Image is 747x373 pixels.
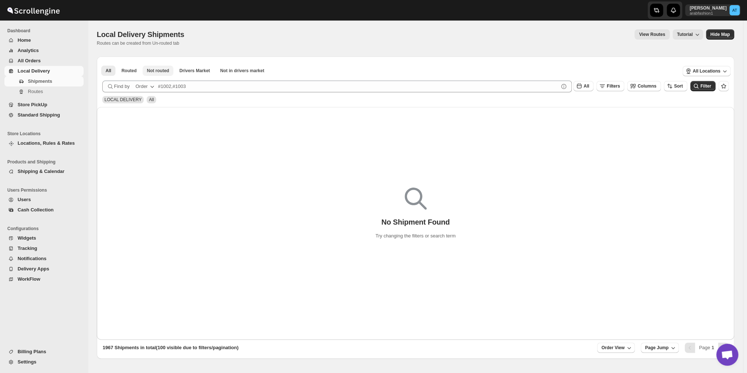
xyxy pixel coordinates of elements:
[101,66,115,76] button: All
[693,68,720,74] span: All Locations
[18,37,31,43] span: Home
[375,232,455,240] p: Try changing the filters or search term
[596,81,624,91] button: Filters
[637,84,656,89] span: Columns
[711,345,714,350] b: 1
[18,140,75,146] span: Locations, Rules & Rates
[216,66,269,76] button: Un-claimable
[4,347,84,357] button: Billing Plans
[117,66,141,76] button: Routed
[664,81,687,91] button: Sort
[627,81,660,91] button: Columns
[106,68,111,74] span: All
[7,28,84,34] span: Dashboard
[7,187,84,193] span: Users Permissions
[18,112,60,118] span: Standard Shipping
[97,30,184,38] span: Local Delivery Shipments
[597,343,635,353] button: Order View
[18,58,41,63] span: All Orders
[645,345,669,351] span: Page Jump
[97,40,187,46] p: Routes can be created from Un-routed tab
[18,235,36,241] span: Widgets
[607,84,620,89] span: Filters
[18,266,49,272] span: Delivery Apps
[699,345,714,350] span: Page
[4,166,84,177] button: Shipping & Calendar
[4,233,84,243] button: Widgets
[6,1,61,19] img: ScrollEngine
[18,256,47,261] span: Notifications
[143,66,174,76] button: Unrouted
[4,45,84,56] button: Analytics
[18,169,65,174] span: Shipping & Calendar
[4,138,84,148] button: Locations, Rules & Rates
[4,243,84,254] button: Tracking
[4,195,84,205] button: Users
[28,89,43,94] span: Routes
[682,66,731,76] button: All Locations
[18,102,47,107] span: Store PickUp
[689,11,726,15] p: arabfashion1
[104,97,141,102] span: LOCAL DELIVERY
[4,56,84,66] button: All Orders
[641,343,679,353] button: Page Jump
[685,343,728,353] nav: Pagination
[158,81,559,92] input: #1002,#1003
[28,78,52,84] span: Shipments
[690,81,715,91] button: Filter
[18,197,31,202] span: Users
[18,48,39,53] span: Analytics
[147,68,169,74] span: Not routed
[4,35,84,45] button: Home
[677,32,693,37] span: Tutorial
[685,4,740,16] button: User menu
[716,344,738,366] a: Open chat
[18,359,36,365] span: Settings
[7,131,84,137] span: Store Locations
[584,84,589,89] span: All
[710,32,730,37] span: Hide Map
[4,86,84,97] button: Routes
[175,66,214,76] button: Claimable
[674,84,683,89] span: Sort
[4,264,84,274] button: Delivery Apps
[601,345,625,351] span: Order View
[4,205,84,215] button: Cash Collection
[18,68,50,74] span: Local Delivery
[18,276,40,282] span: WorkFlow
[4,254,84,264] button: Notifications
[689,5,726,11] p: [PERSON_NAME]
[4,357,84,367] button: Settings
[405,188,427,210] img: Empty search results
[634,29,669,40] button: view route
[18,207,54,213] span: Cash Collection
[18,245,37,251] span: Tracking
[103,345,239,350] span: 1967 Shipments in total (100 visible due to filters/pagination)
[732,8,737,12] text: AT
[729,5,740,15] span: Aziz Taher
[121,68,136,74] span: Routed
[149,97,154,102] span: All
[706,29,734,40] button: Map action label
[18,349,46,354] span: Billing Plans
[7,159,84,165] span: Products and Shipping
[7,226,84,232] span: Configurations
[4,274,84,284] button: WorkFlow
[4,76,84,86] button: Shipments
[136,83,148,90] div: Order
[718,343,728,353] button: Next
[381,218,450,226] p: No Shipment Found
[639,32,665,37] span: View Routes
[673,29,703,40] button: Tutorial
[220,68,264,74] span: Not in drivers market
[131,81,160,92] button: Order
[179,68,210,74] span: Drivers Market
[573,81,593,91] button: All
[700,84,711,89] span: Filter
[114,83,130,90] span: Find by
